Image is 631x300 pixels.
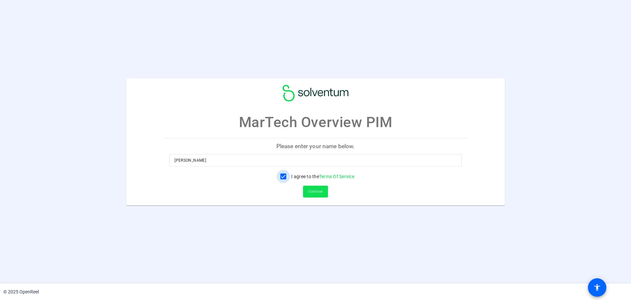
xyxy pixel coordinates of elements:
[290,173,354,180] label: I agree to the
[283,85,348,101] img: company-logo
[303,186,328,198] button: Continue
[175,156,456,164] input: Enter your name
[319,174,354,179] a: Terms Of Service
[164,138,467,154] p: Please enter your name below.
[3,288,39,295] div: © 2025 OpenReel
[239,111,392,133] p: MarTech Overview PIM
[593,284,601,291] mat-icon: accessibility
[308,187,323,197] span: Continue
